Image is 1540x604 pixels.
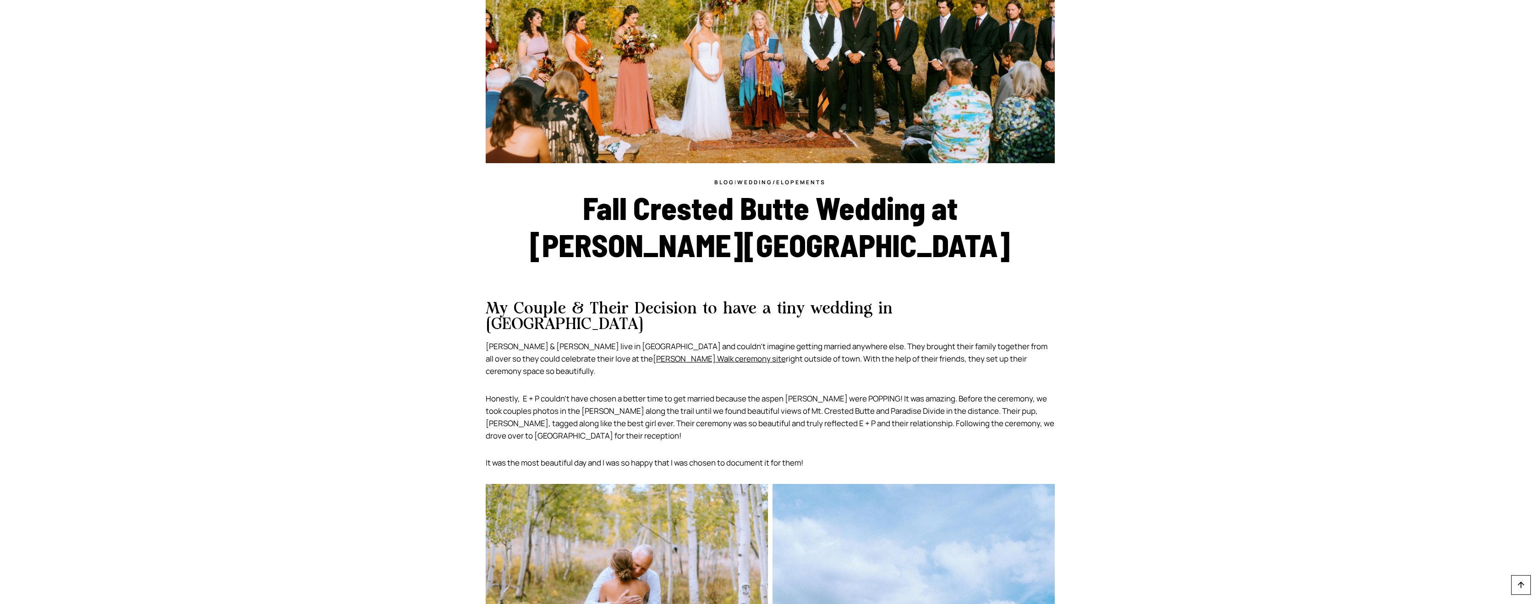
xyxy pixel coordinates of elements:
p: Honestly, E + P couldn’t have chosen a better time to get married because the aspen [PERSON_NAME]... [486,392,1055,442]
h1: Fall Crested Butte Wedding at [PERSON_NAME][GEOGRAPHIC_DATA] [486,189,1055,286]
a: [PERSON_NAME] Walk ceremony site [653,353,786,364]
a: blog [714,178,734,186]
p: [PERSON_NAME] & [PERSON_NAME] live in [GEOGRAPHIC_DATA] and couldn’t imagine getting married anyw... [486,340,1055,378]
h2: My Couple & Their Decision to have a tiny wedding in [GEOGRAPHIC_DATA] [486,301,1055,332]
a: Scroll to top [1511,575,1531,595]
a: Wedding/Elopements [737,178,826,186]
span: | [714,178,826,186]
p: It was the most beautiful day and I was so happy that I was chosen to document it for them! [486,456,1055,469]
